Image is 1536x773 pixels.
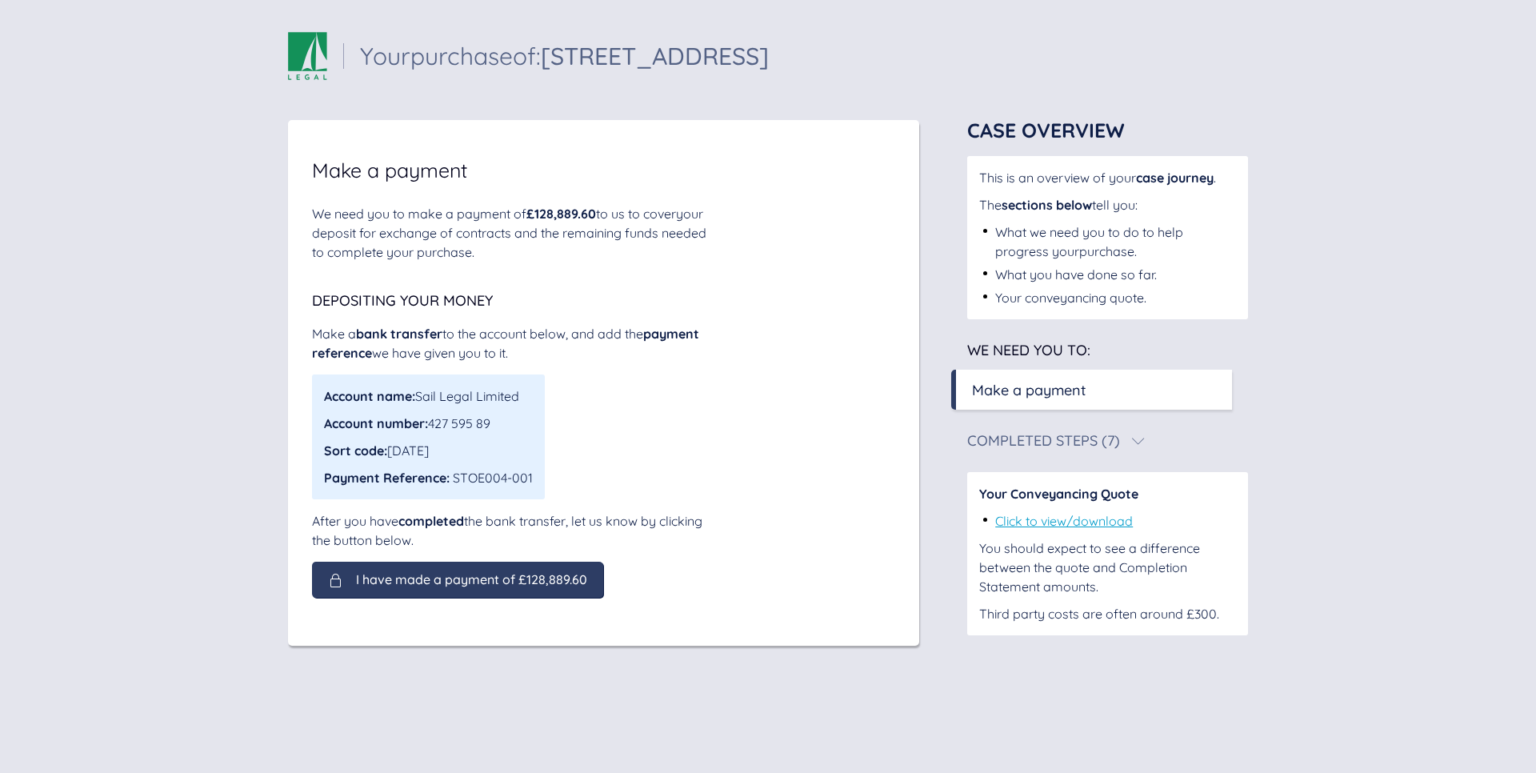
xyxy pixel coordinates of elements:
[979,539,1236,596] div: You should expect to see a difference between the quote and Completion Statement amounts.
[541,41,769,71] span: [STREET_ADDRESS]
[979,195,1236,214] div: The tell you:
[324,468,533,487] div: STOE004-001
[526,206,596,222] span: £128,889.60
[967,118,1125,142] span: Case Overview
[1136,170,1214,186] span: case journey
[995,513,1133,529] a: Click to view/download
[324,443,387,459] span: Sort code:
[324,414,533,433] div: 427 595 89
[324,386,533,406] div: Sail Legal Limited
[972,379,1086,401] div: Make a payment
[995,288,1146,307] div: Your conveyancing quote.
[979,168,1236,187] div: This is an overview of your .
[979,486,1138,502] span: Your Conveyancing Quote
[995,222,1236,261] div: What we need you to do to help progress your purchase .
[356,572,587,587] span: I have made a payment of £128,889.60
[967,434,1120,448] div: Completed Steps (7)
[967,341,1090,359] span: We need you to:
[312,511,712,550] div: After you have the bank transfer, let us know by clicking the button below.
[312,160,467,180] span: Make a payment
[398,513,464,529] span: completed
[312,204,712,262] div: We need you to make a payment of to us to cover your deposit for exchange of contracts and the re...
[324,441,533,460] div: [DATE]
[995,265,1157,284] div: What you have done so far.
[312,291,493,310] span: Depositing your money
[356,326,442,342] span: bank transfer
[360,44,769,68] div: Your purchase of:
[1002,197,1092,213] span: sections below
[324,470,450,486] span: Payment Reference:
[324,388,415,404] span: Account name:
[312,324,712,362] div: Make a to the account below, and add the we have given you to it.
[979,604,1236,623] div: Third party costs are often around £300.
[324,415,428,431] span: Account number:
